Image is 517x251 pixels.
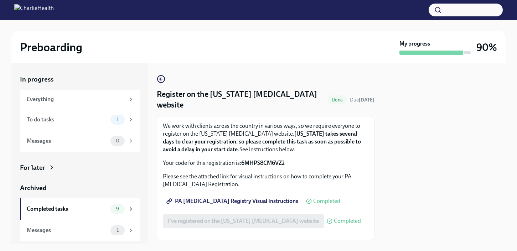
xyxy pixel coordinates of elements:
[112,228,123,233] span: 1
[20,198,140,220] a: Completed tasks9
[163,194,303,208] a: PA [MEDICAL_DATA] Registry Visual Instructions
[399,40,430,48] strong: My progress
[359,97,374,103] strong: [DATE]
[27,205,108,213] div: Completed tasks
[112,138,124,143] span: 0
[20,109,140,130] a: To do tasks1
[20,90,140,109] a: Everything
[157,89,325,110] h4: Register on the [US_STATE] [MEDICAL_DATA] website
[14,4,54,16] img: CharlieHealth
[476,41,497,54] h3: 90%
[20,130,140,152] a: Messages0
[27,226,108,234] div: Messages
[20,40,82,54] h2: Preboarding
[20,183,140,193] a: Archived
[20,220,140,241] a: Messages1
[313,198,340,204] span: Completed
[27,116,108,124] div: To do tasks
[27,95,125,103] div: Everything
[20,163,45,172] div: For later
[27,137,108,145] div: Messages
[327,97,347,103] span: Done
[163,173,368,188] p: Please see the attached link for visual instructions on how to complete your PA [MEDICAL_DATA] Re...
[112,206,123,211] span: 9
[350,96,374,103] span: September 5th, 2025 09:00
[334,218,361,224] span: Completed
[20,163,140,172] a: For later
[350,97,374,103] span: Due
[163,122,368,153] p: We work with clients across the country in various ways, so we require everyone to register on th...
[163,159,368,167] p: Your code for this registration is:
[112,117,123,122] span: 1
[241,160,285,166] strong: 6MHPS8CM6VZ2
[20,75,140,84] a: In progress
[163,130,361,153] strong: [US_STATE] takes several days to clear your registration, so please complete this task as soon as...
[168,198,298,205] span: PA [MEDICAL_DATA] Registry Visual Instructions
